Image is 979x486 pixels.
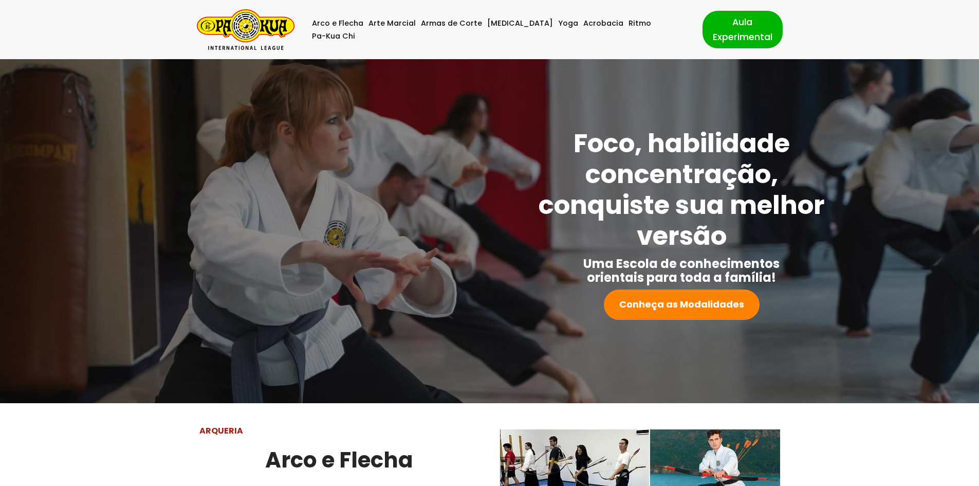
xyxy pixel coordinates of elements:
strong: Arco e Flecha [265,445,413,475]
a: Acrobacia [583,17,623,30]
strong: Foco, habilidade concentração, conquiste sua melhor versão [539,125,825,254]
strong: ARQUERIA [199,425,243,437]
a: Ritmo [629,17,651,30]
a: [MEDICAL_DATA] [487,17,553,30]
strong: Uma Escola de conhecimentos orientais para toda a família! [583,255,780,286]
a: Arte Marcial [368,17,416,30]
a: Pa-Kua Brasil Uma Escola de conhecimentos orientais para toda a família. Foco, habilidade concent... [197,9,294,50]
a: Arco e Flecha [312,17,363,30]
div: Menu primário [310,17,687,43]
strong: Conheça as Modalidades [619,298,744,311]
a: Conheça as Modalidades [604,290,760,320]
a: Armas de Corte [421,17,482,30]
a: Yoga [558,17,578,30]
a: Aula Experimental [703,11,783,48]
a: Pa-Kua Chi [312,30,355,43]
